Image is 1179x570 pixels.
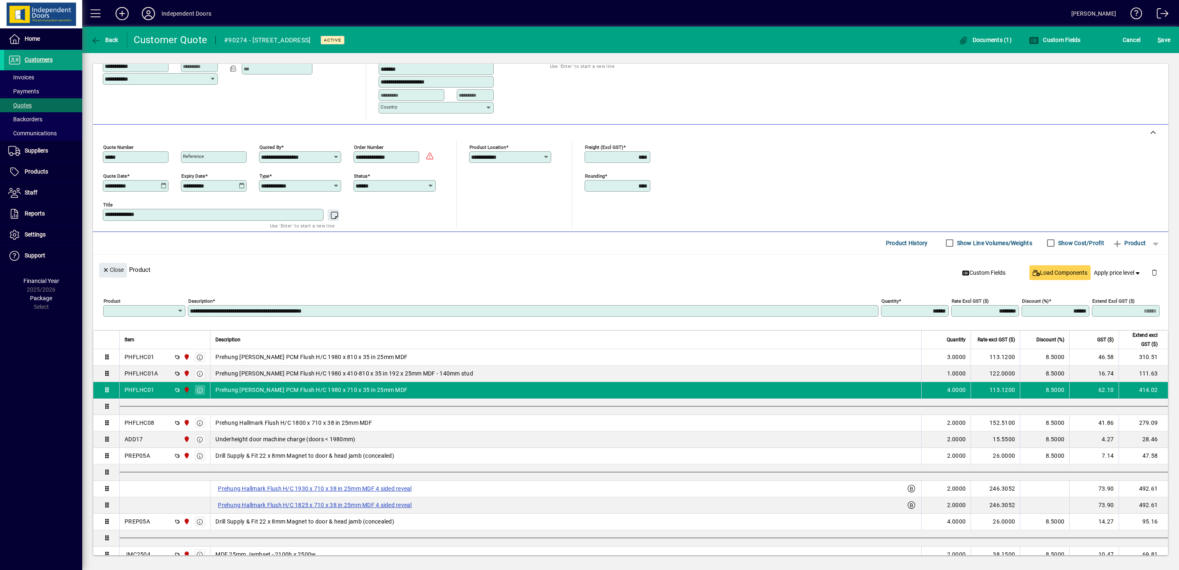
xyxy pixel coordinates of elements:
td: 47.58 [1119,448,1168,464]
button: Custom Fields [959,265,1009,280]
mat-label: Quantity [881,298,899,304]
div: 122.0000 [976,369,1015,378]
div: JMC2504 [125,550,150,558]
span: 2.0000 [947,484,966,493]
button: Save [1156,32,1172,47]
td: 310.51 [1119,349,1168,366]
a: Backorders [4,112,82,126]
span: S [1158,37,1161,43]
span: 4.0000 [947,386,966,394]
button: Documents (1) [956,32,1014,47]
app-page-header-button: Delete [1144,269,1164,276]
button: Custom Fields [1027,32,1083,47]
td: 8.5000 [1020,366,1069,382]
mat-hint: Use 'Enter' to start a new line [270,221,335,230]
div: PREP05A [125,452,150,460]
span: Discount (%) [1036,335,1064,344]
span: Invoices [8,74,34,81]
span: MDF 25mm Jambset - 2100h x 2500w [215,550,316,558]
td: 73.90 [1069,481,1119,497]
mat-hint: Use 'Enter' to start a new line [550,61,615,71]
span: Staff [25,189,37,196]
span: Product History [886,236,928,250]
div: 26.0000 [976,452,1015,460]
a: Products [4,162,82,182]
div: 246.3052 [976,501,1015,509]
span: 2.0000 [947,419,966,427]
span: Christchurch [181,352,191,361]
td: 8.5000 [1020,415,1069,431]
td: 14.27 [1069,514,1119,530]
div: 38.1500 [976,550,1015,558]
span: 2.0000 [947,550,966,558]
span: Christchurch [181,517,191,526]
div: Customer Quote [134,33,208,46]
button: Close [99,263,127,278]
mat-label: Quoted by [259,144,281,150]
div: Independent Doors [162,7,211,20]
div: PHFLHC01 [125,386,154,394]
span: Drill Supply & Fit 22 x 8mm Magnet to door & head jamb (concealed) [215,452,394,460]
span: Home [25,35,40,42]
div: 152.5100 [976,419,1015,427]
button: Product History [883,236,931,250]
span: Item [125,335,134,344]
td: 95.16 [1119,514,1168,530]
td: 16.74 [1069,366,1119,382]
div: 113.1200 [976,386,1015,394]
div: 26.0000 [976,517,1015,526]
div: PHFLHC01 [125,353,154,361]
span: Customers [25,56,53,63]
div: Product [93,255,1168,285]
td: 69.81 [1119,547,1168,563]
mat-label: Product [104,298,120,304]
mat-label: Freight (excl GST) [585,144,623,150]
td: 46.58 [1069,349,1119,366]
td: 8.5000 [1020,431,1069,448]
button: Product [1108,236,1150,250]
div: 113.1200 [976,353,1015,361]
span: 2.0000 [947,501,966,509]
div: #90274 - [STREET_ADDRESS] [224,34,310,47]
label: Prehung Hallmark Flush H/C 1825 x 710 x 38 in 25mm MDF 4 sided reveal [215,500,414,510]
div: 15.5500 [976,435,1015,443]
mat-label: Country [381,104,397,110]
label: Show Cost/Profit [1056,239,1104,247]
a: Payments [4,84,82,98]
span: Documents (1) [958,37,1012,43]
a: Logout [1151,2,1169,28]
a: Staff [4,183,82,203]
span: Communications [8,130,57,137]
span: Close [102,263,124,277]
span: Prehung [PERSON_NAME] PCM Flush H/C 1980 x 710 x 35 in 25mm MDF [215,386,407,394]
td: 492.61 [1119,481,1168,497]
span: Suppliers [25,147,48,154]
td: 7.14 [1069,448,1119,464]
div: PHFLHC01A [125,369,158,378]
span: Drill Supply & Fit 22 x 8mm Magnet to door & head jamb (concealed) [215,517,394,526]
button: Apply price level [1091,265,1145,280]
span: 1.0000 [947,369,966,378]
td: 111.63 [1119,366,1168,382]
mat-label: Type [259,173,269,178]
button: Load Components [1029,265,1091,280]
button: Add [109,6,135,21]
div: PREP05A [125,517,150,526]
span: Christchurch [181,451,191,460]
span: Apply price level [1094,269,1142,277]
td: 62.10 [1069,382,1119,399]
span: Custom Fields [962,269,1006,277]
span: Support [25,252,45,259]
td: 41.86 [1069,415,1119,431]
span: Prehung [PERSON_NAME] PCM Flush H/C 1980 x 410-810 x 35 in 192 x 25mm MDF - 140mm stud [215,369,473,378]
span: Christchurch [181,369,191,378]
mat-label: Title [103,202,113,207]
app-page-header-button: Close [97,266,129,273]
span: 2.0000 [947,452,966,460]
span: 4.0000 [947,517,966,526]
label: Prehung Hallmark Flush H/C 1930 x 710 x 38 in 25mm MDF 4 sided reveal [215,484,414,494]
span: Quotes [8,102,32,109]
a: Communications [4,126,82,140]
td: 414.02 [1119,382,1168,399]
mat-label: Status [354,173,368,178]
